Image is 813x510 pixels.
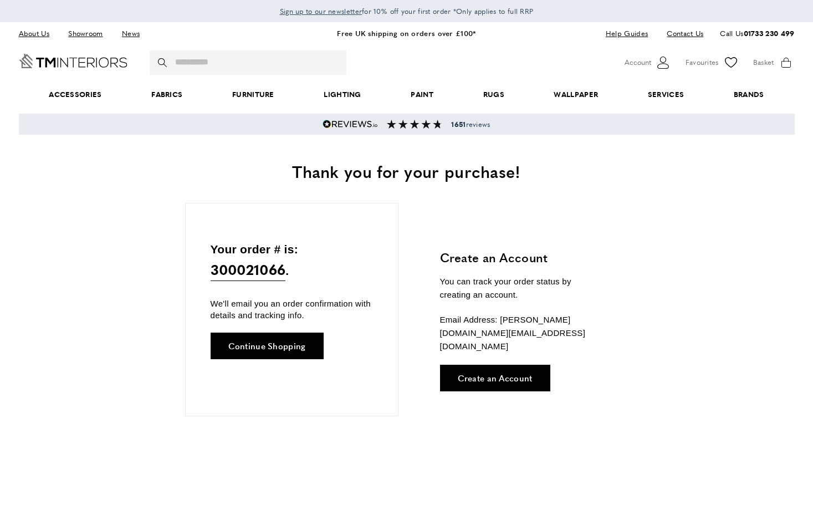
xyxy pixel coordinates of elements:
[211,240,373,282] p: Your order # is: .
[744,28,795,38] a: 01733 230 499
[114,26,148,41] a: News
[158,50,169,75] button: Search
[207,78,299,111] a: Furniture
[597,26,656,41] a: Help Guides
[440,249,604,266] h3: Create an Account
[440,313,604,353] p: Email Address: [PERSON_NAME][DOMAIN_NAME][EMAIL_ADDRESS][DOMAIN_NAME]
[709,78,789,111] a: Brands
[299,78,386,111] a: Lighting
[228,341,306,350] span: Continue Shopping
[60,26,111,41] a: Showroom
[19,26,58,41] a: About Us
[280,6,362,17] a: Sign up to our newsletter
[529,78,623,111] a: Wallpaper
[686,57,719,68] span: Favourites
[24,78,126,111] span: Accessories
[387,120,442,129] img: Reviews section
[211,333,324,359] a: Continue Shopping
[323,120,378,129] img: Reviews.io 5 stars
[458,374,533,382] span: Create an Account
[126,78,207,111] a: Fabrics
[211,258,286,281] span: 300021066
[451,119,466,129] strong: 1651
[625,57,651,68] span: Account
[337,28,475,38] a: Free UK shipping on orders over £100*
[720,28,794,39] p: Call Us
[440,365,550,391] a: Create an Account
[440,275,604,302] p: You can track your order status by creating an account.
[623,78,709,111] a: Services
[686,54,739,71] a: Favourites
[625,54,672,71] button: Customer Account
[658,26,703,41] a: Contact Us
[211,298,373,321] p: We'll email you an order confirmation with details and tracking info.
[19,54,127,68] a: Go to Home page
[386,78,458,111] a: Paint
[458,78,529,111] a: Rugs
[451,120,490,129] span: reviews
[280,6,362,16] span: Sign up to our newsletter
[280,6,534,16] span: for 10% off your first order *Only applies to full RRP
[292,159,520,183] span: Thank you for your purchase!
